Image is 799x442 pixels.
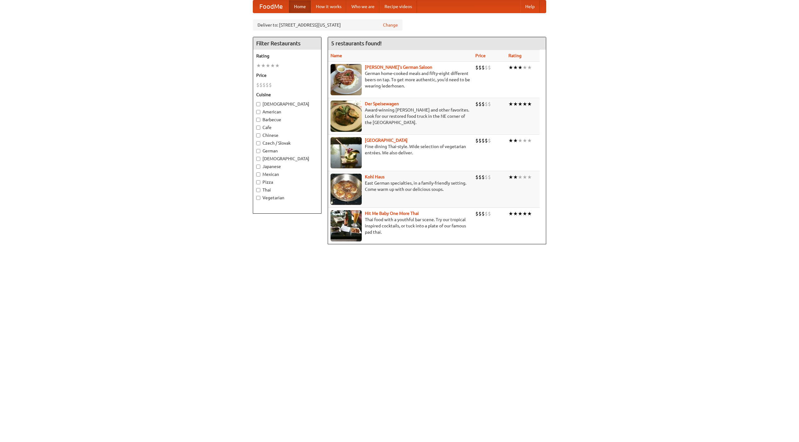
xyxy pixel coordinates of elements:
a: Change [383,22,398,28]
a: Recipe videos [380,0,417,13]
input: Cafe [256,126,260,130]
div: Deliver to: [STREET_ADDRESS][US_STATE] [253,19,403,31]
li: ★ [527,174,532,181]
input: [DEMOGRAPHIC_DATA] [256,102,260,106]
li: ★ [508,210,513,217]
li: $ [482,137,485,144]
label: Barbecue [256,117,318,123]
li: ★ [518,64,522,71]
b: Der Speisewagen [365,101,399,106]
label: German [256,148,318,154]
li: $ [488,64,491,71]
a: [PERSON_NAME]'s German Saloon [365,65,432,70]
label: Czech / Slovak [256,140,318,146]
input: Czech / Slovak [256,141,260,145]
li: ★ [527,210,532,217]
p: Award-winning [PERSON_NAME] and other favorites. Look for our restored food truck in the NE corne... [331,107,470,126]
li: $ [482,174,485,181]
li: ★ [513,137,518,144]
label: Thai [256,187,318,193]
img: esthers.jpg [331,64,362,95]
label: Vegetarian [256,195,318,201]
a: Rating [508,53,522,58]
img: babythai.jpg [331,210,362,241]
li: ★ [270,62,275,69]
li: $ [482,210,485,217]
li: ★ [275,62,280,69]
input: Barbecue [256,118,260,122]
p: Thai food with a youthful bar scene. Try our tropical inspired cocktails, or tuck into a plate of... [331,216,470,235]
label: Pizza [256,179,318,185]
li: ★ [518,101,522,107]
li: $ [488,210,491,217]
li: $ [478,137,482,144]
li: $ [475,64,478,71]
a: FoodMe [253,0,289,13]
label: [DEMOGRAPHIC_DATA] [256,101,318,107]
li: $ [485,174,488,181]
li: ★ [513,64,518,71]
label: Mexican [256,171,318,177]
a: Kohl Haus [365,174,385,179]
a: Who we are [346,0,380,13]
li: $ [262,82,266,88]
label: Japanese [256,163,318,170]
h5: Price [256,72,318,78]
label: American [256,109,318,115]
li: ★ [513,174,518,181]
input: Thai [256,188,260,192]
li: $ [485,210,488,217]
li: ★ [518,210,522,217]
input: Mexican [256,172,260,176]
li: $ [256,82,259,88]
input: Japanese [256,165,260,169]
li: ★ [266,62,270,69]
li: $ [475,137,478,144]
li: ★ [527,101,532,107]
a: Price [475,53,486,58]
a: How it works [311,0,346,13]
input: [DEMOGRAPHIC_DATA] [256,157,260,161]
input: American [256,110,260,114]
li: $ [478,101,482,107]
li: ★ [508,174,513,181]
li: $ [269,82,272,88]
li: ★ [513,101,518,107]
label: [DEMOGRAPHIC_DATA] [256,156,318,162]
a: [GEOGRAPHIC_DATA] [365,138,408,143]
input: Pizza [256,180,260,184]
li: ★ [256,62,261,69]
li: $ [485,101,488,107]
li: $ [488,137,491,144]
li: ★ [522,137,527,144]
li: ★ [508,137,513,144]
li: $ [259,82,262,88]
li: ★ [527,137,532,144]
h5: Rating [256,53,318,59]
img: speisewagen.jpg [331,101,362,132]
li: $ [482,101,485,107]
li: $ [475,210,478,217]
input: German [256,149,260,153]
a: Hit Me Baby One More Thai [365,211,419,216]
li: $ [475,174,478,181]
li: ★ [261,62,266,69]
img: satay.jpg [331,137,362,168]
img: kohlhaus.jpg [331,174,362,205]
li: $ [485,137,488,144]
li: ★ [518,174,522,181]
p: German home-cooked meals and fifty-eight different beers on tap. To get more authentic, you'd nee... [331,70,470,89]
label: Chinese [256,132,318,138]
li: ★ [508,64,513,71]
li: ★ [513,210,518,217]
li: ★ [522,64,527,71]
input: Vegetarian [256,196,260,200]
li: ★ [527,64,532,71]
li: ★ [508,101,513,107]
li: $ [266,82,269,88]
li: $ [485,64,488,71]
li: ★ [522,101,527,107]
